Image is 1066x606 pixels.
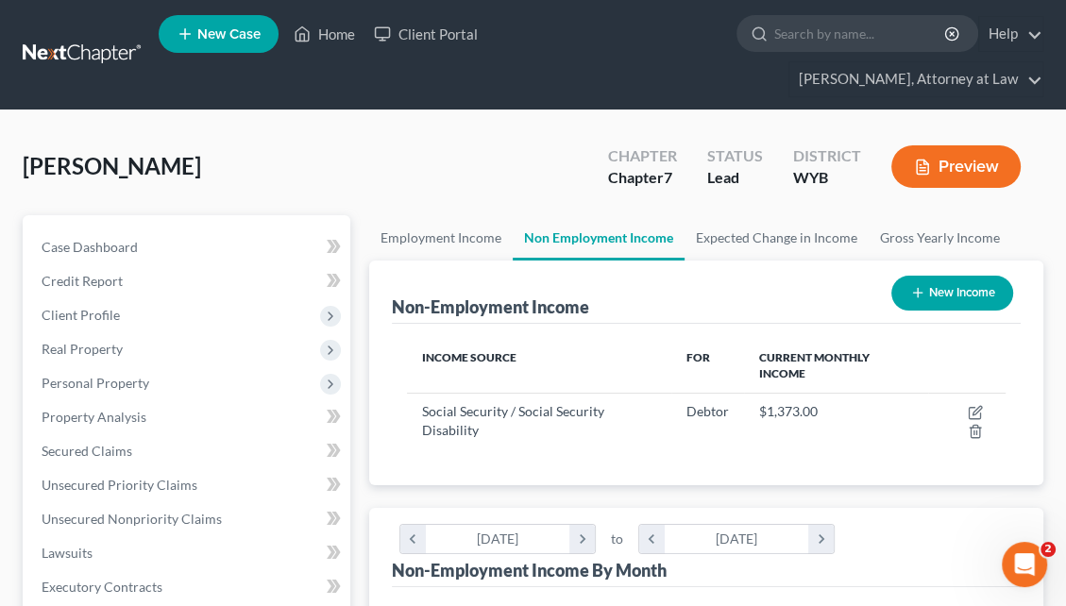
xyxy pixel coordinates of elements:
[608,145,677,167] div: Chapter
[422,350,516,364] span: Income Source
[400,525,426,553] i: chevron_left
[1041,542,1056,557] span: 2
[774,16,947,51] input: Search by name...
[422,403,604,438] span: Social Security / Social Security Disability
[26,434,350,468] a: Secured Claims
[26,264,350,298] a: Credit Report
[1002,542,1047,587] iframe: Intercom live chat
[611,530,623,548] span: to
[26,502,350,536] a: Unsecured Nonpriority Claims
[392,559,667,581] div: Non-Employment Income By Month
[686,350,710,364] span: For
[284,17,364,51] a: Home
[707,145,763,167] div: Status
[364,17,487,51] a: Client Portal
[808,525,834,553] i: chevron_right
[639,525,665,553] i: chevron_left
[665,525,809,553] div: [DATE]
[26,468,350,502] a: Unsecured Priority Claims
[42,239,138,255] span: Case Dashboard
[608,167,677,189] div: Chapter
[686,403,729,419] span: Debtor
[369,215,513,261] a: Employment Income
[979,17,1042,51] a: Help
[707,167,763,189] div: Lead
[392,295,589,318] div: Non-Employment Income
[26,536,350,570] a: Lawsuits
[42,477,197,493] span: Unsecured Priority Claims
[42,511,222,527] span: Unsecured Nonpriority Claims
[759,350,870,380] span: Current Monthly Income
[891,276,1013,311] button: New Income
[26,230,350,264] a: Case Dashboard
[685,215,869,261] a: Expected Change in Income
[42,375,149,391] span: Personal Property
[793,145,861,167] div: District
[513,215,685,261] a: Non Employment Income
[869,215,1011,261] a: Gross Yearly Income
[759,403,818,419] span: $1,373.00
[569,525,595,553] i: chevron_right
[891,145,1021,188] button: Preview
[26,570,350,604] a: Executory Contracts
[664,168,672,186] span: 7
[42,443,132,459] span: Secured Claims
[793,167,861,189] div: WYB
[23,152,201,179] span: [PERSON_NAME]
[26,400,350,434] a: Property Analysis
[42,307,120,323] span: Client Profile
[42,341,123,357] span: Real Property
[42,409,146,425] span: Property Analysis
[42,579,162,595] span: Executory Contracts
[42,545,93,561] span: Lawsuits
[789,62,1042,96] a: [PERSON_NAME], Attorney at Law
[42,273,123,289] span: Credit Report
[197,27,261,42] span: New Case
[426,525,570,553] div: [DATE]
